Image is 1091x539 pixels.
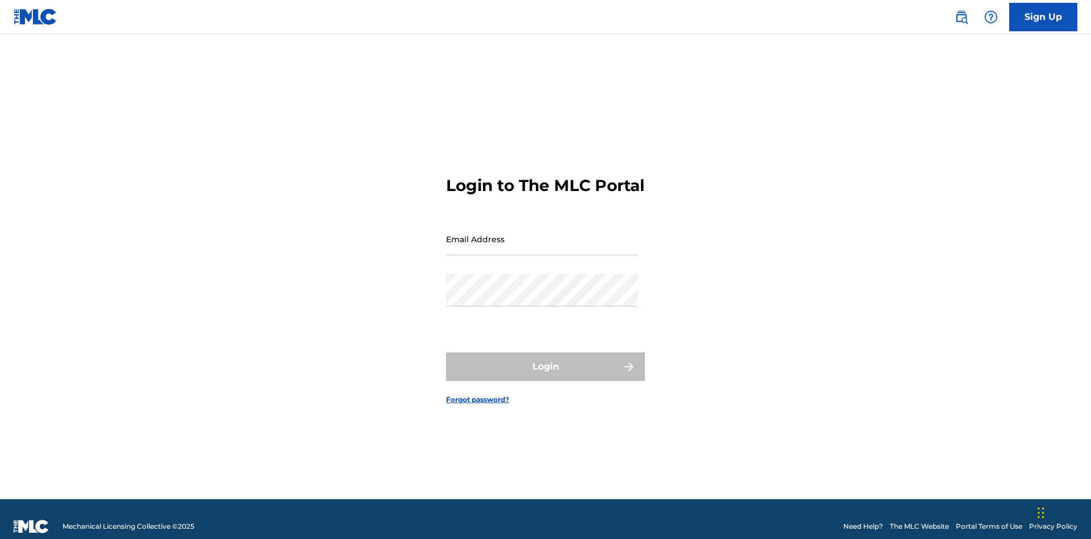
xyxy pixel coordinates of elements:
span: Mechanical Licensing Collective © 2025 [63,521,194,532]
img: logo [14,520,49,533]
a: Forgot password? [446,395,509,405]
img: help [984,10,998,24]
div: Drag [1038,496,1044,530]
img: MLC Logo [14,9,57,25]
a: Portal Terms of Use [956,521,1022,532]
div: Help [980,6,1002,28]
h3: Login to The MLC Portal [446,176,644,196]
a: Sign Up [1009,3,1077,31]
a: Public Search [950,6,973,28]
a: Need Help? [843,521,883,532]
a: Privacy Policy [1029,521,1077,532]
img: search [955,10,968,24]
a: The MLC Website [890,521,949,532]
iframe: Chat Widget [1034,484,1091,539]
